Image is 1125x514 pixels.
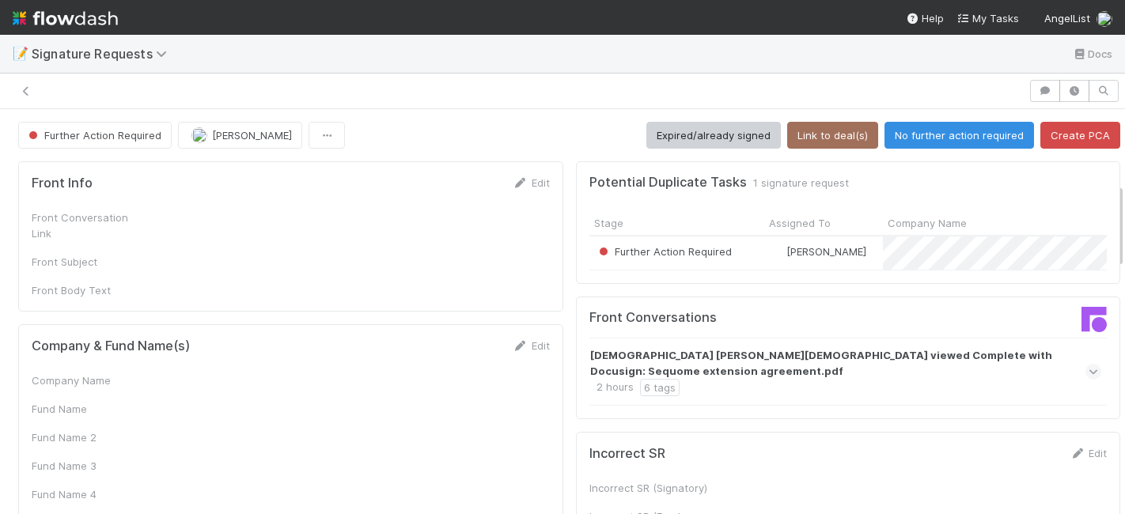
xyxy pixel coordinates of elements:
[32,401,150,417] div: Fund Name
[32,176,93,191] h5: Front Info
[589,310,836,326] h5: Front Conversations
[590,347,1098,379] strong: [DEMOGRAPHIC_DATA] [PERSON_NAME][DEMOGRAPHIC_DATA] viewed Complete with Docusign: Sequome extensi...
[596,245,732,258] span: Further Action Required
[1040,122,1120,149] button: Create PCA
[191,127,207,143] img: avatar_1a1d5361-16dd-4910-a949-020dcd9f55a3.png
[1044,12,1090,25] span: AngelList
[32,210,150,241] div: Front Conversation Link
[597,379,634,396] div: 2 hours
[32,429,150,445] div: Fund Name 2
[32,254,150,270] div: Front Subject
[1097,11,1112,27] img: avatar_1a1d5361-16dd-4910-a949-020dcd9f55a3.png
[906,10,944,26] div: Help
[32,486,150,502] div: Fund Name 4
[787,122,878,149] button: Link to deal(s)
[589,175,747,191] h5: Potential Duplicate Tasks
[212,129,292,142] span: [PERSON_NAME]
[769,215,831,231] span: Assigned To
[25,129,161,142] span: Further Action Required
[646,122,781,149] button: Expired/already signed
[888,215,967,231] span: Company Name
[771,245,784,258] img: avatar_1a1d5361-16dd-4910-a949-020dcd9f55a3.png
[513,176,550,189] a: Edit
[771,244,866,259] div: [PERSON_NAME]
[596,244,732,259] div: Further Action Required
[786,245,866,258] span: [PERSON_NAME]
[594,215,623,231] span: Stage
[640,379,680,396] div: 6 tags
[753,175,849,191] span: 1 signature request
[884,122,1034,149] button: No further action required
[589,446,665,462] h5: Incorrect SR
[13,5,118,32] img: logo-inverted-e16ddd16eac7371096b0.svg
[1070,447,1107,459] a: Edit
[1081,307,1107,332] img: front-logo-b4b721b83371efbadf0a.svg
[18,122,172,149] button: Further Action Required
[13,47,28,60] span: 📝
[32,338,190,354] h5: Company & Fund Name(s)
[513,339,550,352] a: Edit
[589,480,708,496] div: Incorrect SR (Signatory)
[32,46,175,62] span: Signature Requests
[956,12,1019,25] span: My Tasks
[32,372,150,388] div: Company Name
[1072,44,1112,63] a: Docs
[32,458,150,474] div: Fund Name 3
[178,122,302,149] button: [PERSON_NAME]
[956,10,1019,26] a: My Tasks
[32,282,150,298] div: Front Body Text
